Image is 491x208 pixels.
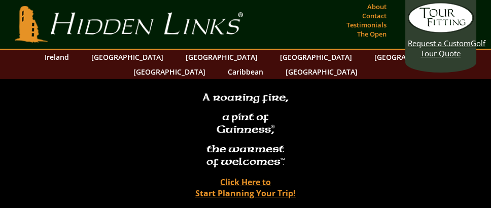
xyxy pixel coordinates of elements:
[181,50,263,64] a: [GEOGRAPHIC_DATA]
[408,3,474,58] a: Request a CustomGolf Tour Quote
[275,50,357,64] a: [GEOGRAPHIC_DATA]
[408,38,471,48] span: Request a Custom
[344,18,389,32] a: Testimonials
[280,64,363,79] a: [GEOGRAPHIC_DATA]
[128,64,211,79] a: [GEOGRAPHIC_DATA]
[185,173,306,202] a: Click Here toStart Planning Your Trip!
[86,50,168,64] a: [GEOGRAPHIC_DATA]
[360,9,389,23] a: Contact
[40,50,74,64] a: Ireland
[355,27,389,41] a: The Open
[223,64,268,79] a: Caribbean
[197,88,294,173] h2: A roaring fire, a pint of Guinness , the warmest of welcomesâ„¢.
[369,50,451,64] a: [GEOGRAPHIC_DATA]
